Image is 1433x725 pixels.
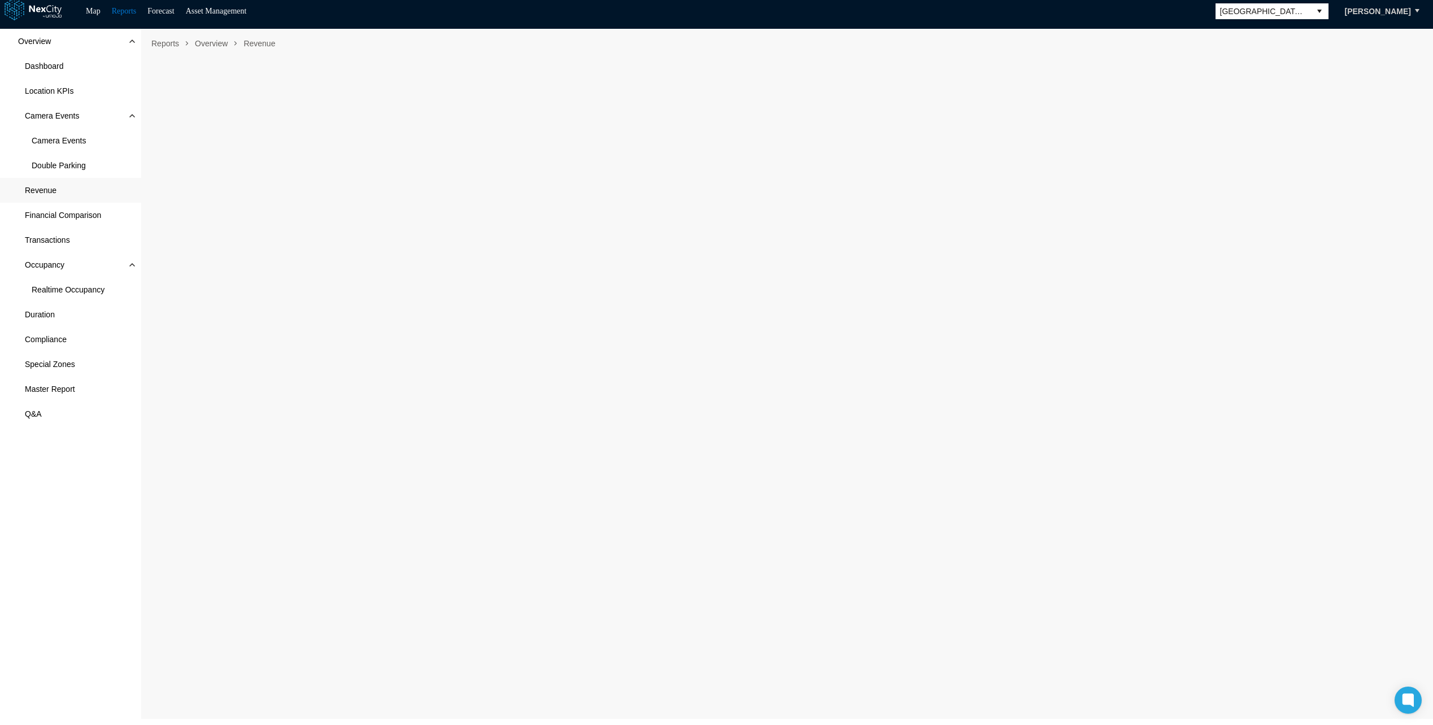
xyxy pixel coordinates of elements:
a: Forecast [147,7,174,15]
span: Transactions [25,234,70,246]
span: Special Zones [25,359,75,370]
span: Camera Events [25,110,79,121]
span: Revenue [239,34,280,53]
span: Revenue [25,185,56,196]
span: Duration [25,309,55,320]
a: Reports [112,7,137,15]
span: Occupancy [25,259,64,270]
span: Camera Events [32,135,86,146]
button: select [1310,3,1329,19]
span: [GEOGRAPHIC_DATA][PERSON_NAME] [1220,6,1306,17]
a: Map [86,7,101,15]
span: Realtime Occupancy [32,284,104,295]
span: Master Report [25,383,75,395]
span: Compliance [25,334,67,345]
span: Location KPIs [25,85,73,97]
span: Dashboard [25,60,64,72]
span: Overview [190,34,232,53]
span: Reports [147,34,184,53]
span: Double Parking [32,160,86,171]
a: Asset Management [186,7,247,15]
button: [PERSON_NAME] [1333,2,1423,21]
span: Overview [18,36,51,47]
span: Q&A [25,408,42,420]
span: [PERSON_NAME] [1345,6,1411,17]
span: Financial Comparison [25,209,101,221]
